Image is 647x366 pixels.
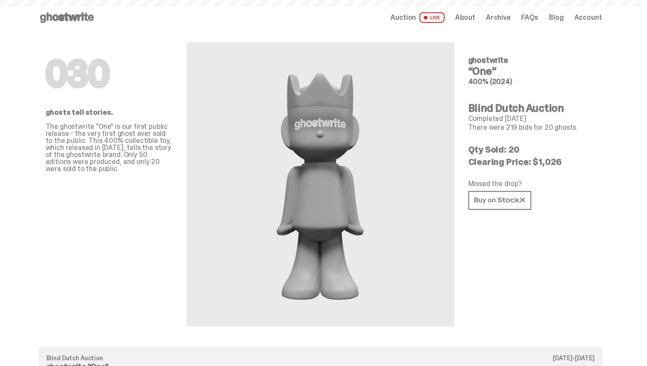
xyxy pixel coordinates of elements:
[468,66,595,77] h4: “One”
[455,14,475,21] a: About
[390,14,416,21] span: Auction
[46,355,595,361] p: Blind Dutch Auction
[390,12,444,23] a: Auction LIVE
[468,157,595,166] p: Clearing Price: $1,026
[46,109,173,116] p: ghosts tell stories.
[252,63,388,305] img: ghostwrite&ldquo;One&rdquo;
[46,123,173,172] p: The ghostwrite "One" is our first public release - the very first ghost ever sold to the public. ...
[46,56,173,91] h1: 030
[468,124,595,131] p: There were 219 bids for 20 ghosts.
[468,115,595,122] p: Completed [DATE]
[468,103,595,113] h4: Blind Dutch Auction
[486,14,511,21] a: Archive
[549,14,563,21] a: Blog
[553,355,594,361] p: [DATE]-[DATE]
[468,180,595,187] p: Missed the drop?
[419,12,445,23] span: LIVE
[468,145,595,154] p: Qty Sold: 20
[574,14,602,21] a: Account
[521,14,538,21] a: FAQs
[468,55,508,66] span: ghostwrite
[468,77,512,86] span: 400% (2024)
